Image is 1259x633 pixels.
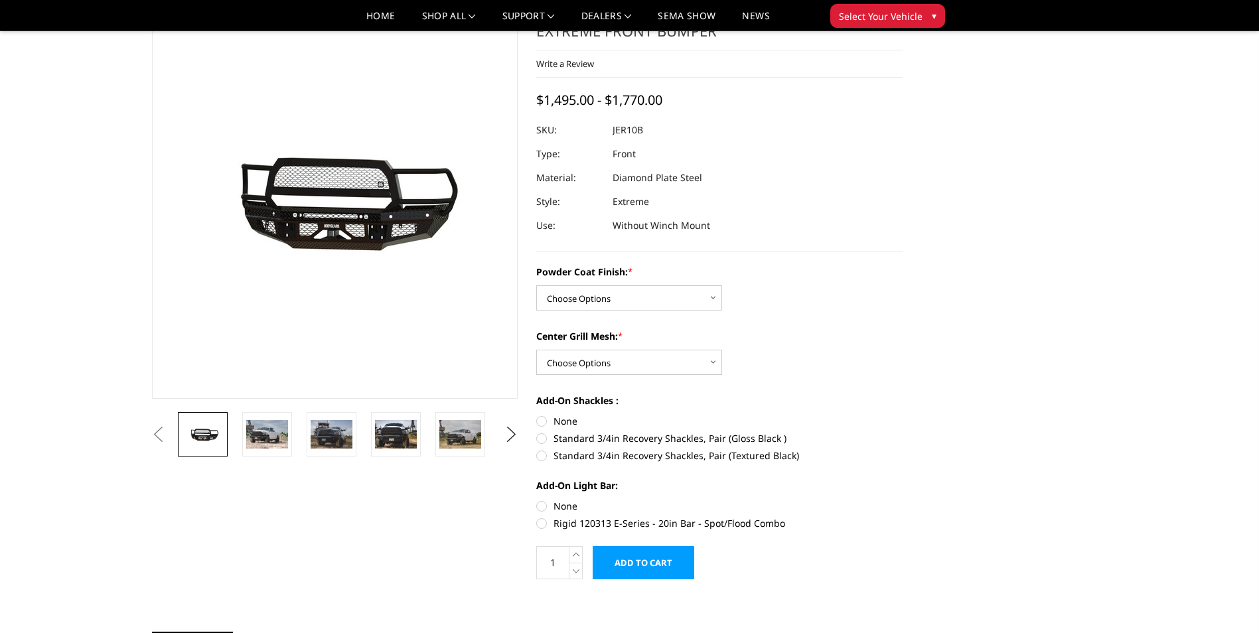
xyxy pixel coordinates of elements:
[536,329,903,343] label: Center Grill Mesh:
[536,142,603,166] dt: Type:
[613,214,710,238] dd: Without Winch Mount
[149,425,169,445] button: Previous
[536,58,594,70] a: Write a Review
[613,118,643,142] dd: JER10B
[536,478,903,492] label: Add-On Light Bar:
[502,11,555,31] a: Support
[311,420,352,448] img: 2010-2018 Ram 2500-3500 - FT Series - Extreme Front Bumper
[536,265,903,279] label: Powder Coat Finish:
[613,190,649,214] dd: Extreme
[536,449,903,462] label: Standard 3/4in Recovery Shackles, Pair (Textured Black)
[536,414,903,428] label: None
[536,118,603,142] dt: SKU:
[593,546,694,579] input: Add to Cart
[536,214,603,238] dt: Use:
[422,11,476,31] a: shop all
[839,9,923,23] span: Select Your Vehicle
[536,516,903,530] label: Rigid 120313 E-Series - 20in Bar - Spot/Flood Combo
[536,499,903,513] label: None
[1193,569,1259,633] iframe: Chat Widget
[581,11,632,31] a: Dealers
[830,4,945,28] button: Select Your Vehicle
[536,431,903,445] label: Standard 3/4in Recovery Shackles, Pair (Gloss Black )
[613,142,636,166] dd: Front
[375,420,417,448] img: 2010-2018 Ram 2500-3500 - FT Series - Extreme Front Bumper
[536,91,662,109] span: $1,495.00 - $1,770.00
[152,1,518,399] a: 2010-2018 Ram 2500-3500 - FT Series - Extreme Front Bumper
[439,420,481,448] img: 2010-2018 Ram 2500-3500 - FT Series - Extreme Front Bumper
[536,393,903,407] label: Add-On Shackles :
[658,11,715,31] a: SEMA Show
[536,166,603,190] dt: Material:
[742,11,769,31] a: News
[246,420,288,448] img: 2010-2018 Ram 2500-3500 - FT Series - Extreme Front Bumper
[366,11,395,31] a: Home
[932,9,936,23] span: ▾
[501,425,521,445] button: Next
[613,166,702,190] dd: Diamond Plate Steel
[536,190,603,214] dt: Style:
